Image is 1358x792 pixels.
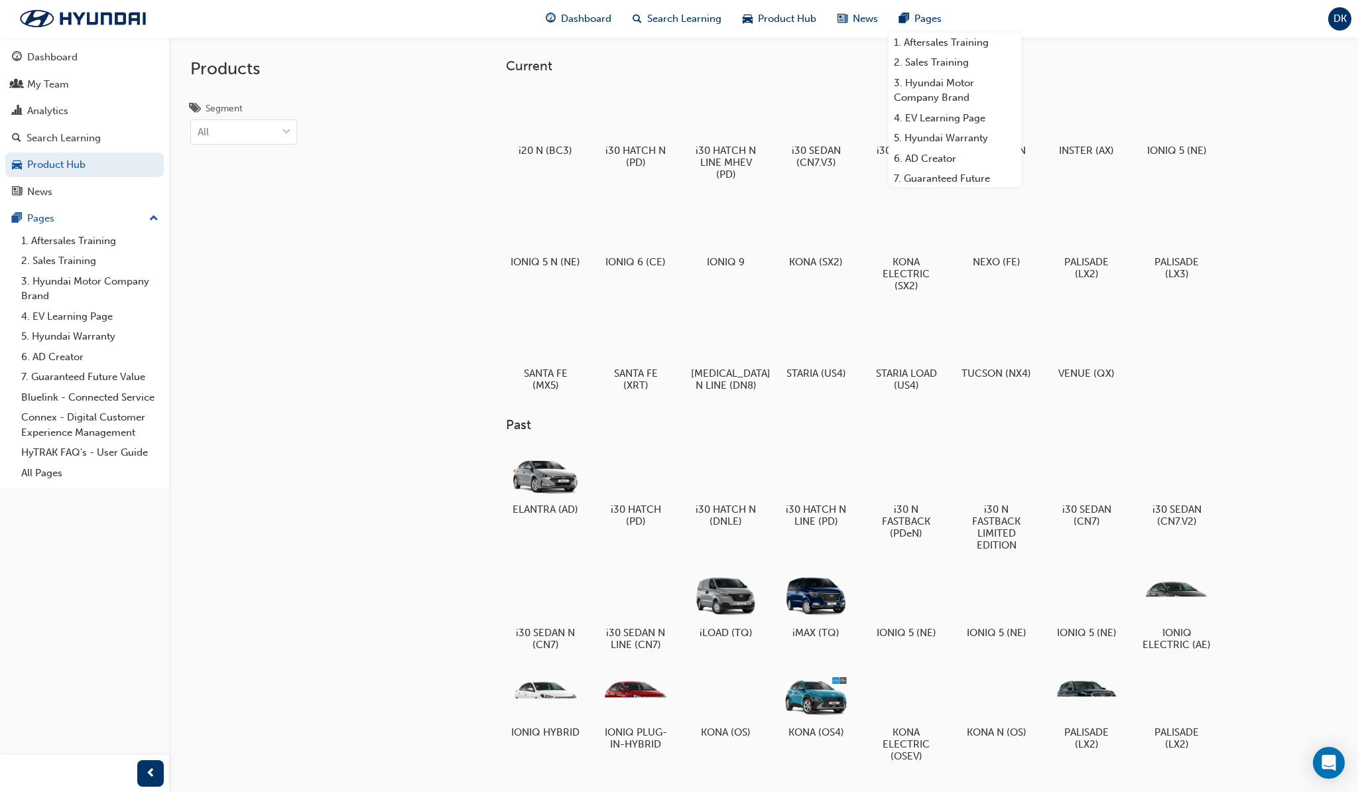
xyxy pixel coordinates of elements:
[12,105,22,117] span: chart-icon
[5,72,164,97] a: My Team
[596,567,676,656] a: i30 SEDAN N LINE (CN7)
[781,503,851,527] h5: i30 HATCH N LINE (PD)
[889,168,1021,204] a: 7. Guaranteed Future Value
[867,307,946,396] a: STARIA LOAD (US4)
[601,367,670,391] h5: SANTA FE (XRT)
[691,726,761,738] h5: KONA (OS)
[961,256,1031,268] h5: NEXO (FE)
[957,196,1036,273] a: NEXO (FE)
[781,367,851,379] h5: STARIA (US4)
[781,145,851,168] h5: i30 SEDAN (CN7.V3)
[1047,84,1127,161] a: INSTER (AX)
[27,184,52,200] div: News
[871,145,941,168] h5: i30 SEDAN N (CN7)
[781,256,851,268] h5: KONA (SX2)
[1142,503,1211,527] h5: i30 SEDAN (CN7.V2)
[622,5,732,33] a: search-iconSearch Learning
[914,11,942,27] span: Pages
[146,765,156,782] span: prev-icon
[776,196,856,273] a: KONA (SX2)
[596,444,676,533] a: i30 HATCH (PD)
[1047,196,1127,285] a: PALISADE (LX2)
[1142,726,1211,750] h5: PALISADE (LX2)
[837,11,847,27] span: news-icon
[957,667,1036,744] a: KONA N (OS)
[27,131,101,146] div: Search Learning
[5,126,164,151] a: Search Learning
[535,5,622,33] a: guage-iconDashboard
[1047,667,1127,756] a: PALISADE (LX2)
[596,196,676,273] a: IONIQ 6 (CE)
[5,180,164,204] a: News
[1142,627,1211,651] h5: IONIQ ELECTRIC (AE)
[16,367,164,387] a: 7. Guaranteed Future Value
[686,667,766,744] a: KONA (OS)
[1137,567,1217,656] a: IONIQ ELECTRIC (AE)
[506,444,586,521] a: ELANTRA (AD)
[871,256,941,292] h5: KONA ELECTRIC (SX2)
[511,503,580,515] h5: ELANTRA (AD)
[511,256,580,268] h5: IONIQ 5 N (NE)
[601,503,670,527] h5: i30 HATCH (PD)
[961,367,1031,379] h5: TUCSON (NX4)
[1052,256,1121,280] h5: PALISADE (LX2)
[758,11,816,27] span: Product Hub
[961,503,1031,551] h5: i30 N FASTBACK LIMITED EDITION
[1047,567,1127,644] a: IONIQ 5 (NE)
[867,196,946,297] a: KONA ELECTRIC (SX2)
[12,213,22,225] span: pages-icon
[5,42,164,206] button: DashboardMy TeamAnalyticsSearch LearningProduct HubNews
[957,444,1036,557] a: i30 N FASTBACK LIMITED EDITION
[5,99,164,123] a: Analytics
[27,211,54,226] div: Pages
[1137,84,1217,161] a: IONIQ 5 (NE)
[633,11,642,27] span: search-icon
[1052,726,1121,750] h5: PALISADE (LX2)
[1313,747,1345,779] div: Open Intercom Messenger
[871,367,941,391] h5: STARIA LOAD (US4)
[16,407,164,442] a: Connex - Digital Customer Experience Management
[5,153,164,177] a: Product Hub
[867,567,946,644] a: IONIQ 5 (NE)
[686,196,766,273] a: IONIQ 9
[1142,145,1211,157] h5: IONIQ 5 (NE)
[27,103,68,119] div: Analytics
[1047,307,1127,384] a: VENUE (QX)
[781,726,851,738] h5: KONA (OS4)
[871,726,941,762] h5: KONA ELECTRIC (OSEV)
[686,84,766,185] a: i30 HATCH N LINE MHEV (PD)
[506,58,1259,74] h3: Current
[5,206,164,231] button: Pages
[889,128,1021,149] a: 5. Hyundai Warranty
[506,567,586,656] a: i30 SEDAN N (CN7)
[686,307,766,396] a: [MEDICAL_DATA] N LINE (DN8)
[1137,196,1217,285] a: PALISADE (LX3)
[16,306,164,327] a: 4. EV Learning Page
[889,149,1021,169] a: 6. AD Creator
[732,5,827,33] a: car-iconProduct Hub
[781,627,851,639] h5: iMAX (TQ)
[776,667,856,744] a: KONA (OS4)
[691,367,761,391] h5: [MEDICAL_DATA] N LINE (DN8)
[867,667,946,767] a: KONA ELECTRIC (OSEV)
[27,77,69,92] div: My Team
[889,108,1021,129] a: 4. EV Learning Page
[691,256,761,268] h5: IONIQ 9
[12,133,21,145] span: search-icon
[12,186,22,198] span: news-icon
[16,271,164,306] a: 3. Hyundai Motor Company Brand
[1142,256,1211,280] h5: PALISADE (LX3)
[596,84,676,173] a: i30 HATCH N (PD)
[12,52,22,64] span: guage-icon
[511,367,580,391] h5: SANTA FE (MX5)
[7,5,159,33] img: Trak
[743,11,753,27] span: car-icon
[27,50,78,65] div: Dashboard
[1047,444,1127,533] a: i30 SEDAN (CN7)
[149,210,158,228] span: up-icon
[1137,667,1217,756] a: PALISADE (LX2)
[561,11,611,27] span: Dashboard
[506,307,586,396] a: SANTA FE (MX5)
